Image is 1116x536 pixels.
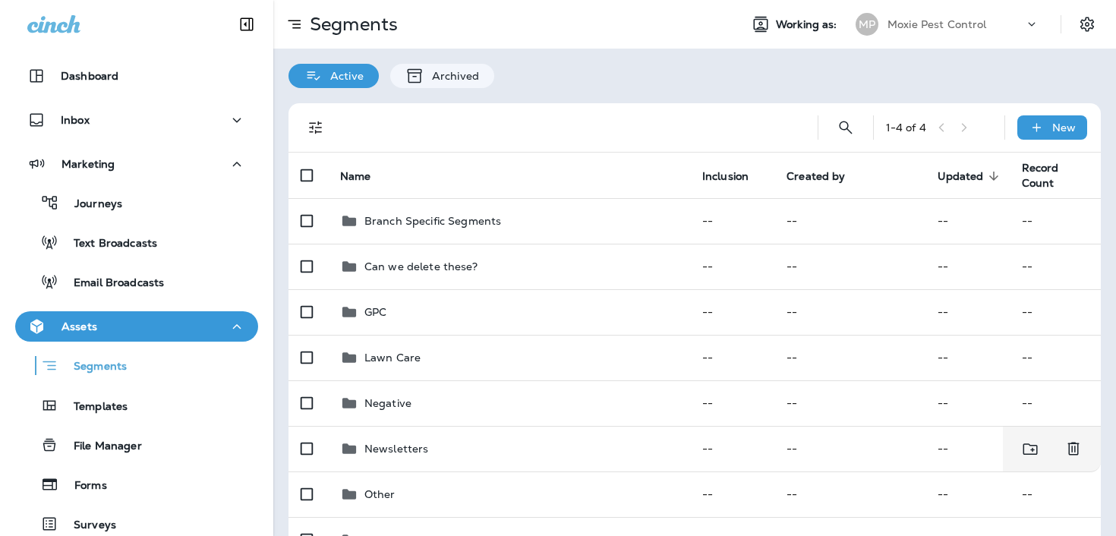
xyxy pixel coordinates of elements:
td: -- [774,471,925,517]
td: -- [925,380,1010,426]
p: Marketing [61,158,115,170]
td: -- [1010,289,1101,335]
td: -- [925,198,1010,244]
td: -- [925,335,1010,380]
span: Created by [787,169,865,183]
div: 1 - 4 of 4 [886,121,926,134]
p: GPC [364,306,386,318]
td: -- [774,426,925,471]
div: MP [856,13,878,36]
p: Moxie Pest Control [887,18,987,30]
span: Updated [938,170,984,183]
td: -- [774,289,925,335]
p: Text Broadcasts [58,237,157,251]
p: Email Broadcasts [58,276,164,291]
td: -- [774,244,925,289]
span: Created by [787,170,845,183]
button: Collapse Sidebar [225,9,268,39]
td: -- [925,289,1010,335]
td: -- [774,380,925,426]
span: Updated [938,169,1004,183]
p: Dashboard [61,70,118,82]
p: Segments [58,360,127,375]
p: Journeys [59,197,122,212]
span: Working as: [776,18,840,31]
td: -- [1010,380,1101,426]
p: Inbox [61,114,90,126]
button: Search Segments [831,112,861,143]
button: Settings [1073,11,1101,38]
span: Name [340,169,391,183]
button: Templates [15,389,258,421]
p: Newsletters [364,443,429,455]
p: File Manager [58,440,142,454]
td: -- [690,426,774,471]
button: Marketing [15,149,258,179]
button: Segments [15,349,258,382]
p: Archived [424,70,479,82]
p: Branch Specific Segments [364,215,501,227]
p: New [1052,121,1076,134]
p: Negative [364,397,411,409]
p: Other [364,488,396,500]
button: Assets [15,311,258,342]
button: Text Broadcasts [15,226,258,258]
span: Name [340,170,371,183]
p: Lawn Care [364,352,421,364]
p: Assets [61,320,97,333]
td: -- [690,471,774,517]
td: -- [690,244,774,289]
td: -- [690,198,774,244]
td: -- [1010,335,1101,380]
td: -- [1010,471,1101,517]
td: -- [1010,198,1101,244]
button: Dashboard [15,61,258,91]
button: Email Broadcasts [15,266,258,298]
span: Record Count [1022,161,1059,190]
td: -- [925,426,1010,471]
span: Inclusion [702,169,768,183]
p: Forms [59,479,107,493]
td: -- [774,198,925,244]
td: -- [1010,244,1101,289]
td: -- [690,289,774,335]
button: Journeys [15,187,258,219]
p: Segments [304,13,398,36]
p: Active [323,70,364,82]
span: Inclusion [702,170,749,183]
td: -- [925,471,1010,517]
td: -- [774,335,925,380]
p: Surveys [58,519,116,533]
button: Filters [301,112,331,143]
button: Forms [15,468,258,500]
button: File Manager [15,429,258,461]
td: -- [690,335,774,380]
button: Delete [1058,434,1089,465]
button: Move to folder [1015,434,1046,465]
p: Templates [58,400,128,415]
td: -- [690,380,774,426]
p: Can we delete these? [364,260,478,273]
button: Inbox [15,105,258,135]
td: -- [925,244,1010,289]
